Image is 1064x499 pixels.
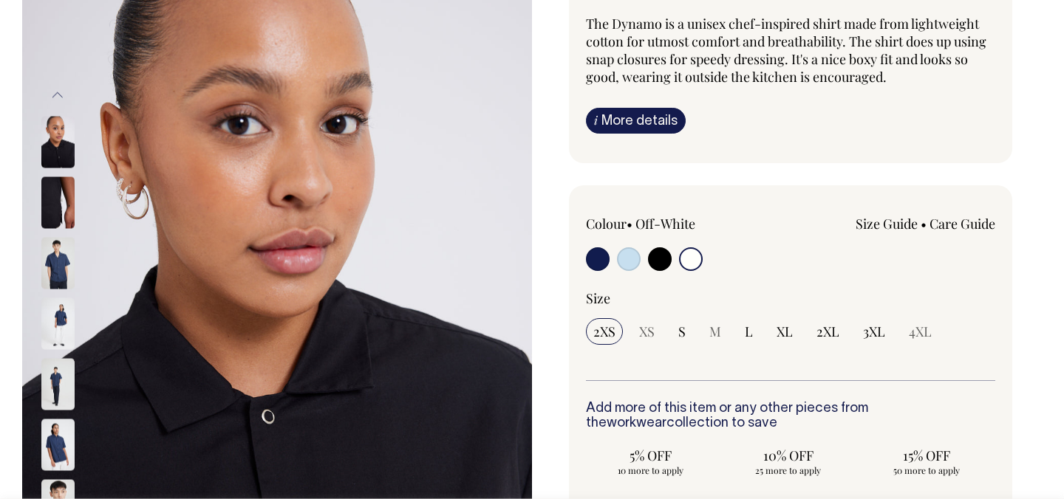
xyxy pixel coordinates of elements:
input: 2XS [586,318,623,345]
div: Size [586,289,995,307]
span: 25 more to apply [731,464,846,476]
span: 3XL [863,323,885,340]
input: 15% OFF 50 more to apply [862,442,991,481]
div: Colour [586,215,750,233]
input: 4XL [901,318,939,345]
span: XL [777,323,793,340]
span: M [709,323,721,340]
a: Care Guide [930,215,995,233]
input: S [671,318,693,345]
span: S [678,323,686,340]
span: 10% OFF [731,447,846,464]
span: 50 more to apply [869,464,983,476]
h6: Add more of this item or any other pieces from the collection to save [586,402,995,431]
span: 15% OFF [869,447,983,464]
span: 4XL [909,323,932,340]
span: 10 more to apply [593,464,708,476]
input: L [737,318,760,345]
input: 5% OFF 10 more to apply [586,442,715,481]
input: 10% OFF 25 more to apply [724,442,853,481]
img: dark-navy [41,298,75,350]
input: XL [769,318,800,345]
input: M [702,318,729,345]
span: The Dynamo is a unisex chef-inspired shirt made from lightweight cotton for utmost comfort and br... [586,15,986,86]
span: 5% OFF [593,447,708,464]
span: i [594,112,598,128]
img: black [41,117,75,168]
img: dark-navy [41,419,75,471]
a: Size Guide [856,215,918,233]
a: workwear [607,417,666,430]
span: • [627,215,632,233]
img: dark-navy [41,359,75,410]
a: iMore details [586,108,686,134]
img: black [41,177,75,229]
span: L [745,323,753,340]
label: Off-White [635,215,695,233]
input: XS [632,318,662,345]
img: dark-navy [41,238,75,289]
input: 2XL [809,318,847,345]
span: 2XL [816,323,839,340]
button: Previous [47,79,69,112]
input: 3XL [856,318,893,345]
span: • [921,215,927,233]
span: 2XS [593,323,615,340]
span: XS [639,323,655,340]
